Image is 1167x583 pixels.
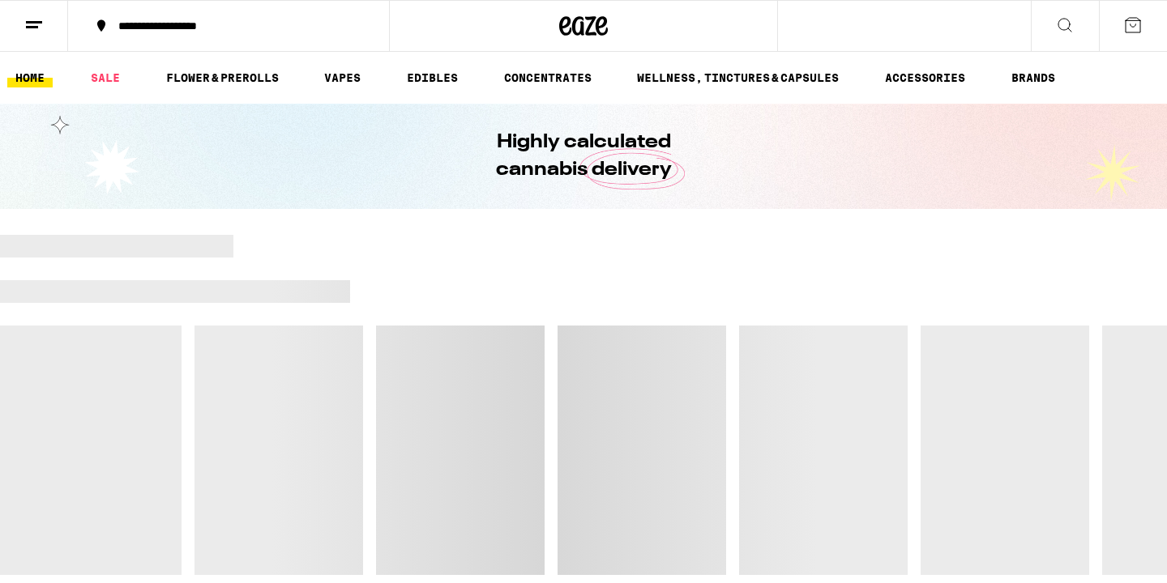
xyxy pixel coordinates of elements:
a: EDIBLES [399,68,466,87]
h1: Highly calculated cannabis delivery [450,129,717,184]
a: HOME [7,68,53,87]
a: SALE [83,68,128,87]
a: CONCENTRATES [496,68,600,87]
a: ACCESSORIES [877,68,973,87]
a: FLOWER & PREROLLS [158,68,287,87]
a: VAPES [316,68,369,87]
button: BRANDS [1003,68,1063,87]
a: WELLNESS, TINCTURES & CAPSULES [629,68,847,87]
